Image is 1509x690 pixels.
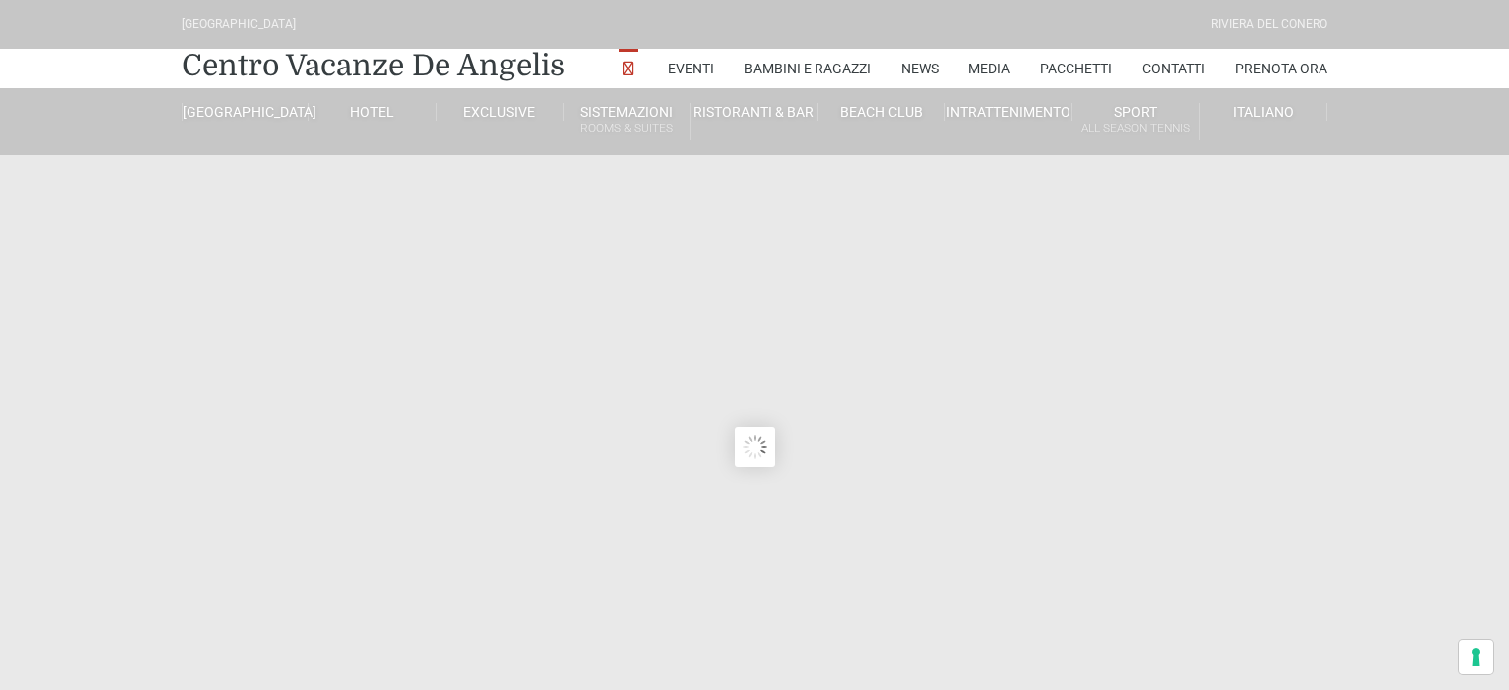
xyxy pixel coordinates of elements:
a: Italiano [1200,103,1327,121]
a: Media [968,49,1010,88]
a: [GEOGRAPHIC_DATA] [182,103,309,121]
a: SportAll Season Tennis [1072,103,1199,140]
a: Beach Club [818,103,945,121]
div: Riviera Del Conero [1211,15,1327,34]
a: Hotel [309,103,436,121]
a: SistemazioniRooms & Suites [564,103,691,140]
a: Centro Vacanze De Angelis [182,46,565,85]
div: [GEOGRAPHIC_DATA] [182,15,296,34]
small: Rooms & Suites [564,119,690,138]
small: All Season Tennis [1072,119,1198,138]
span: Italiano [1233,104,1294,120]
a: Pacchetti [1040,49,1112,88]
button: Le tue preferenze relative al consenso per le tecnologie di tracciamento [1459,640,1493,674]
a: Eventi [668,49,714,88]
a: Bambini e Ragazzi [744,49,871,88]
a: Ristoranti & Bar [691,103,817,121]
a: Exclusive [437,103,564,121]
a: Intrattenimento [945,103,1072,121]
a: Contatti [1142,49,1205,88]
a: Prenota Ora [1235,49,1327,88]
a: News [901,49,939,88]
